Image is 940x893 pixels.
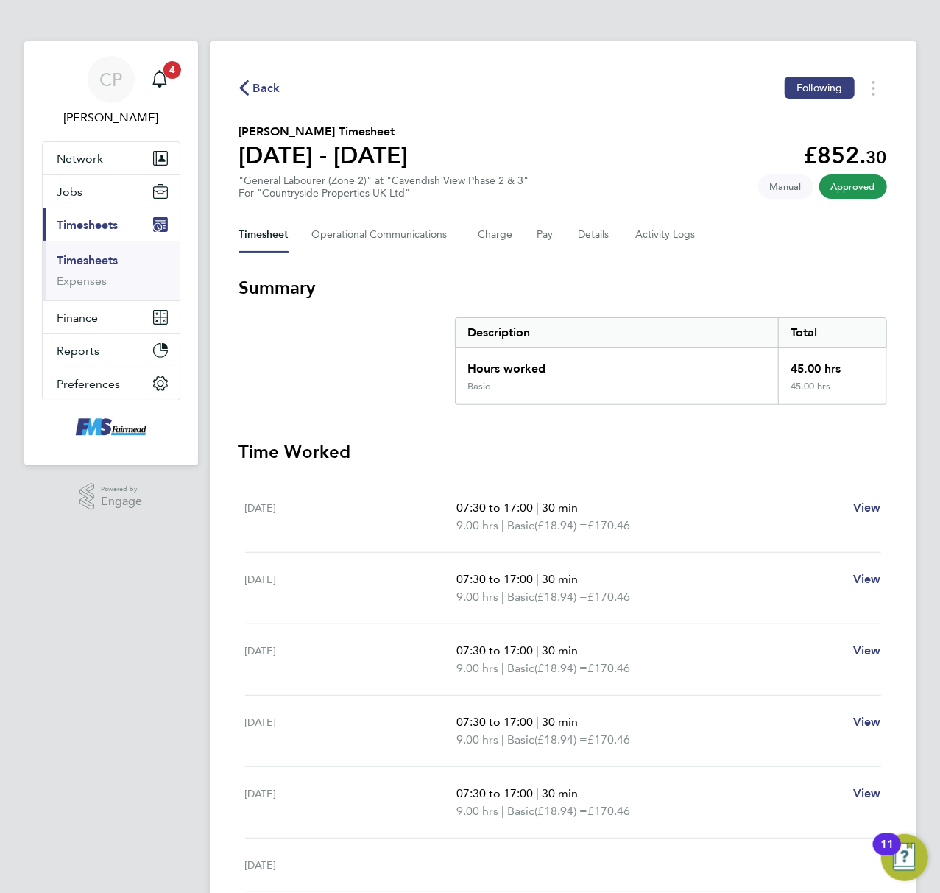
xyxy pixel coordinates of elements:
[245,713,457,749] div: [DATE]
[534,661,587,675] span: (£18.94) =
[99,70,122,89] span: CP
[804,141,887,169] app-decimal: £852.
[101,495,142,508] span: Engage
[501,733,504,746] span: |
[785,77,854,99] button: Following
[312,217,455,253] button: Operational Communications
[57,274,107,288] a: Expenses
[245,785,457,820] div: [DATE]
[853,501,881,515] span: View
[57,152,104,166] span: Network
[57,185,83,199] span: Jobs
[778,381,886,404] div: 45.00 hrs
[853,499,881,517] a: View
[861,77,887,99] button: Timesheets Menu
[43,334,180,367] button: Reports
[507,588,534,606] span: Basic
[456,518,498,532] span: 9.00 hrs
[853,572,881,586] span: View
[866,147,887,168] span: 30
[542,572,578,586] span: 30 min
[253,80,280,97] span: Back
[853,642,881,660] a: View
[536,786,539,800] span: |
[880,844,894,864] div: 11
[455,317,887,405] div: Summary
[587,590,630,604] span: £170.46
[501,518,504,532] span: |
[43,301,180,333] button: Finance
[542,501,578,515] span: 30 min
[853,785,881,802] a: View
[42,109,180,127] span: Callum Pridmore
[507,517,534,534] span: Basic
[456,804,498,818] span: 9.00 hrs
[467,381,490,392] div: Basic
[853,715,881,729] span: View
[239,79,280,97] button: Back
[537,217,555,253] button: Pay
[778,318,886,347] div: Total
[43,142,180,174] button: Network
[239,123,409,141] h2: [PERSON_NAME] Timesheet
[101,483,142,495] span: Powered by
[819,174,887,199] span: This timesheet has been approved.
[536,501,539,515] span: |
[587,661,630,675] span: £170.46
[542,643,578,657] span: 30 min
[587,804,630,818] span: £170.46
[636,217,698,253] button: Activity Logs
[57,218,119,232] span: Timesheets
[507,731,534,749] span: Basic
[72,415,150,439] img: f-mead-logo-retina.png
[542,786,578,800] span: 30 min
[456,348,779,381] div: Hours worked
[507,660,534,677] span: Basic
[587,733,630,746] span: £170.46
[853,643,881,657] span: View
[239,174,529,200] div: "General Labourer (Zone 2)" at "Cavendish View Phase 2 & 3"
[796,81,842,94] span: Following
[587,518,630,532] span: £170.46
[43,208,180,241] button: Timesheets
[501,804,504,818] span: |
[456,786,533,800] span: 07:30 to 17:00
[24,41,198,465] nav: Main navigation
[881,834,928,881] button: Open Resource Center, 11 new notifications
[239,187,529,200] div: For "Countryside Properties UK Ltd"
[245,571,457,606] div: [DATE]
[43,175,180,208] button: Jobs
[456,590,498,604] span: 9.00 hrs
[456,733,498,746] span: 9.00 hrs
[478,217,514,253] button: Charge
[542,715,578,729] span: 30 min
[245,642,457,677] div: [DATE]
[42,415,180,439] a: Go to home page
[758,174,813,199] span: This timesheet was manually created.
[534,804,587,818] span: (£18.94) =
[57,311,99,325] span: Finance
[853,786,881,800] span: View
[501,590,504,604] span: |
[145,56,174,103] a: 4
[778,348,886,381] div: 45.00 hrs
[456,572,533,586] span: 07:30 to 17:00
[79,483,142,511] a: Powered byEngage
[456,661,498,675] span: 9.00 hrs
[57,344,100,358] span: Reports
[507,802,534,820] span: Basic
[42,56,180,127] a: CP[PERSON_NAME]
[536,643,539,657] span: |
[456,715,533,729] span: 07:30 to 17:00
[456,501,533,515] span: 07:30 to 17:00
[853,713,881,731] a: View
[536,715,539,729] span: |
[43,367,180,400] button: Preferences
[239,141,409,170] h1: [DATE] - [DATE]
[456,643,533,657] span: 07:30 to 17:00
[43,241,180,300] div: Timesheets
[163,61,181,79] span: 4
[57,377,121,391] span: Preferences
[534,590,587,604] span: (£18.94) =
[239,276,887,300] h3: Summary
